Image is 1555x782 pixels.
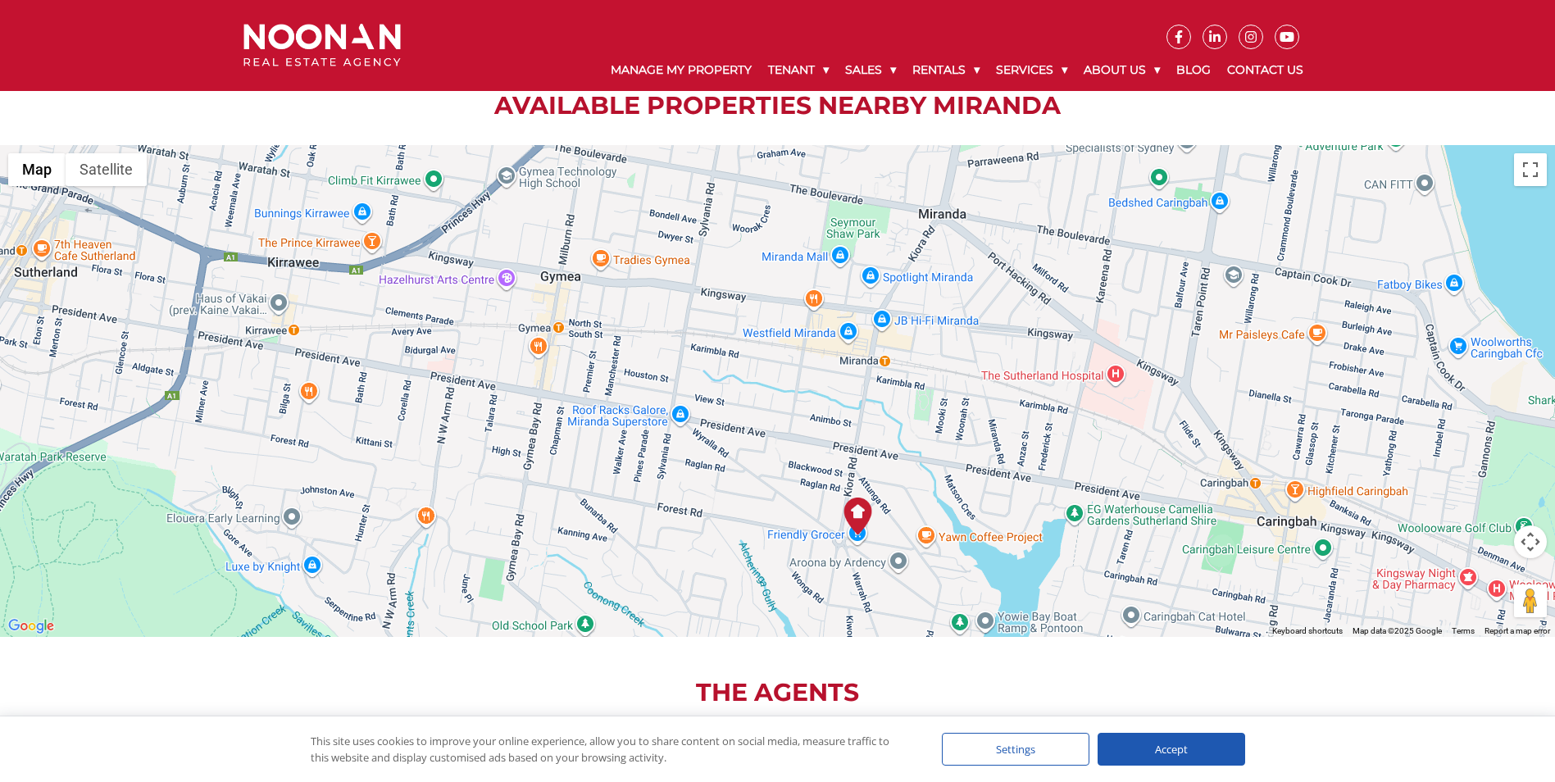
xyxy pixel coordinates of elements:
[1353,626,1442,635] span: Map data ©2025 Google
[4,616,58,637] a: Open this area in Google Maps (opens a new window)
[286,678,1270,707] h2: The Agents
[904,49,988,91] a: Rentals
[311,733,909,766] div: This site uses cookies to improve your online experience, allow you to share content on social me...
[1485,626,1550,635] a: Report a map error
[988,49,1075,91] a: Services
[243,24,401,67] img: Noonan Real Estate Agency
[1098,733,1245,766] div: Accept
[602,49,760,91] a: Manage My Property
[1272,625,1343,637] button: Keyboard shortcuts
[1219,49,1312,91] a: Contact Us
[1452,626,1475,635] a: Terms (opens in new tab)
[1514,525,1547,558] button: Map camera controls
[1514,584,1547,617] button: Drag Pegman onto the map to open Street View
[942,733,1089,766] div: Settings
[8,153,66,186] button: Show street map
[837,49,904,91] a: Sales
[1075,49,1168,91] a: About Us
[4,616,58,637] img: Google
[1168,49,1219,91] a: Blog
[1514,153,1547,186] button: Toggle fullscreen view
[760,49,837,91] a: Tenant
[66,153,147,186] button: Show satellite imagery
